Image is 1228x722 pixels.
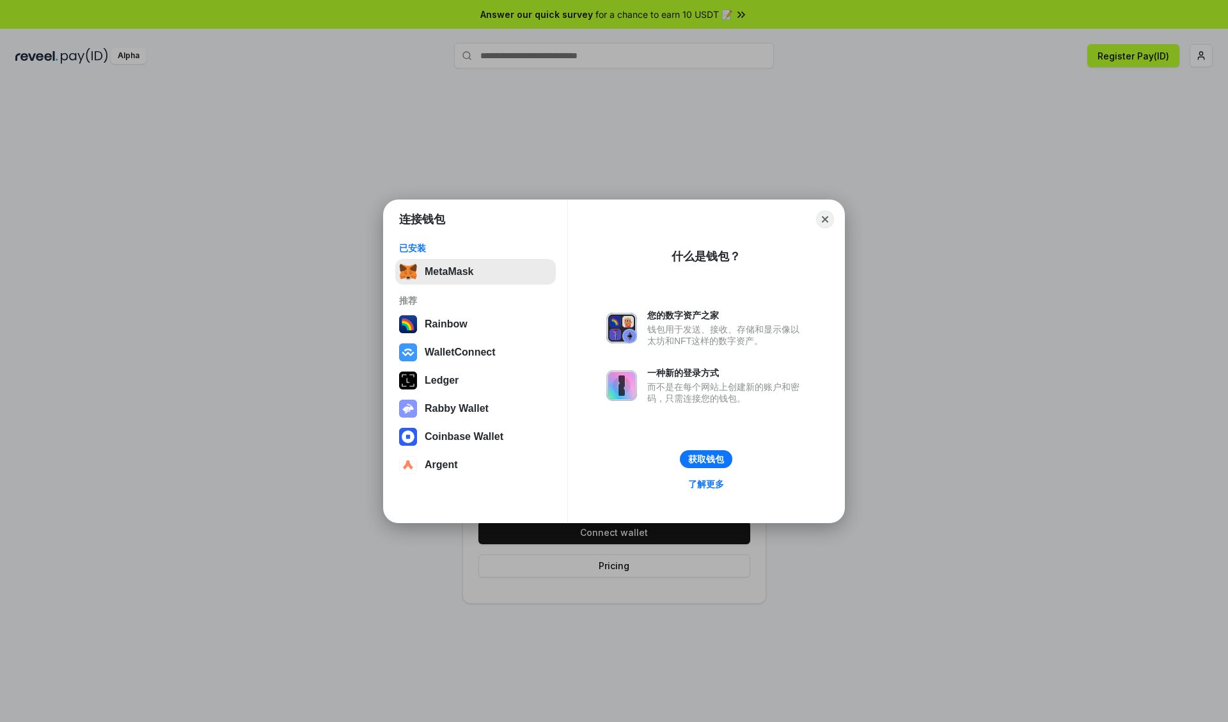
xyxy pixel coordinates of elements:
[425,403,489,414] div: Rabby Wallet
[395,424,556,450] button: Coinbase Wallet
[647,381,806,404] div: 而不是在每个网站上创建新的账户和密码，只需连接您的钱包。
[688,478,724,490] div: 了解更多
[681,476,732,492] a: 了解更多
[688,453,724,465] div: 获取钱包
[399,456,417,474] img: svg+xml,%3Csvg%20width%3D%2228%22%20height%3D%2228%22%20viewBox%3D%220%200%2028%2028%22%20fill%3D...
[425,375,459,386] div: Ledger
[425,318,468,330] div: Rainbow
[395,340,556,365] button: WalletConnect
[425,431,503,443] div: Coinbase Wallet
[399,242,552,254] div: 已安装
[425,347,496,358] div: WalletConnect
[606,370,637,401] img: svg+xml,%3Csvg%20xmlns%3D%22http%3A%2F%2Fwww.w3.org%2F2000%2Fsvg%22%20fill%3D%22none%22%20viewBox...
[606,313,637,343] img: svg+xml,%3Csvg%20xmlns%3D%22http%3A%2F%2Fwww.w3.org%2F2000%2Fsvg%22%20fill%3D%22none%22%20viewBox...
[395,259,556,285] button: MetaMask
[647,310,806,321] div: 您的数字资产之家
[680,450,732,468] button: 获取钱包
[399,212,445,227] h1: 连接钱包
[399,263,417,281] img: svg+xml,%3Csvg%20fill%3D%22none%22%20height%3D%2233%22%20viewBox%3D%220%200%2035%2033%22%20width%...
[672,249,741,264] div: 什么是钱包？
[395,311,556,337] button: Rainbow
[399,428,417,446] img: svg+xml,%3Csvg%20width%3D%2228%22%20height%3D%2228%22%20viewBox%3D%220%200%2028%2028%22%20fill%3D...
[399,400,417,418] img: svg+xml,%3Csvg%20xmlns%3D%22http%3A%2F%2Fwww.w3.org%2F2000%2Fsvg%22%20fill%3D%22none%22%20viewBox...
[395,452,556,478] button: Argent
[399,295,552,306] div: 推荐
[647,367,806,379] div: 一种新的登录方式
[395,396,556,421] button: Rabby Wallet
[816,210,834,228] button: Close
[399,315,417,333] img: svg+xml,%3Csvg%20width%3D%22120%22%20height%3D%22120%22%20viewBox%3D%220%200%20120%20120%22%20fil...
[425,459,458,471] div: Argent
[425,266,473,278] div: MetaMask
[399,372,417,389] img: svg+xml,%3Csvg%20xmlns%3D%22http%3A%2F%2Fwww.w3.org%2F2000%2Fsvg%22%20width%3D%2228%22%20height%3...
[647,324,806,347] div: 钱包用于发送、接收、存储和显示像以太坊和NFT这样的数字资产。
[399,343,417,361] img: svg+xml,%3Csvg%20width%3D%2228%22%20height%3D%2228%22%20viewBox%3D%220%200%2028%2028%22%20fill%3D...
[395,368,556,393] button: Ledger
